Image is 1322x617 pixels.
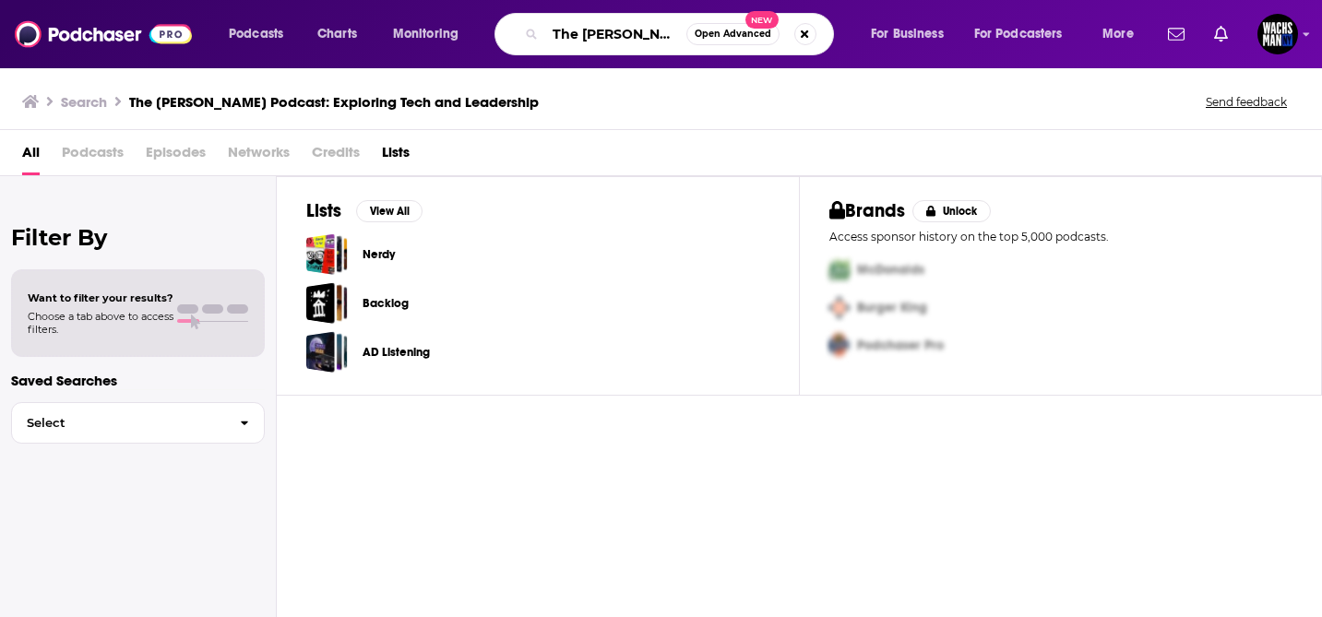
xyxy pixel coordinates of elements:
span: Select [12,417,225,429]
div: Search podcasts, credits, & more... [512,13,852,55]
span: Episodes [146,137,206,175]
span: New [745,11,779,29]
a: AD Listening [306,331,348,373]
a: All [22,137,40,175]
a: Show notifications dropdown [1207,18,1235,50]
span: More [1102,21,1134,47]
span: Burger King [857,300,927,315]
a: AD Listening [363,342,430,362]
input: Search podcasts, credits, & more... [545,19,686,49]
span: Podchaser Pro [857,338,944,353]
button: open menu [216,19,307,49]
button: Select [11,402,265,444]
a: Lists [382,137,410,175]
button: View All [356,200,423,222]
a: Backlog [363,293,409,314]
a: ListsView All [306,199,423,222]
h3: The [PERSON_NAME] Podcast: Exploring Tech and Leadership [129,93,539,111]
span: Open Advanced [695,30,771,39]
span: Choose a tab above to access filters. [28,310,173,336]
span: For Business [871,21,944,47]
span: McDonalds [857,262,924,278]
button: open menu [1090,19,1157,49]
span: Credits [312,137,360,175]
img: Third Pro Logo [822,326,857,364]
h3: Search [61,93,107,111]
img: First Pro Logo [822,251,857,289]
button: Open AdvancedNew [686,23,780,45]
span: For Podcasters [974,21,1063,47]
img: Second Pro Logo [822,289,857,326]
button: Show profile menu [1257,14,1298,54]
span: Charts [317,21,357,47]
span: Networks [228,137,290,175]
button: open menu [858,19,967,49]
a: Nerdy [363,244,395,265]
button: Send feedback [1200,94,1292,110]
h2: Brands [829,199,906,222]
h2: Filter By [11,224,265,251]
img: Podchaser - Follow, Share and Rate Podcasts [15,17,192,52]
span: Logged in as WachsmanNY [1257,14,1298,54]
button: Unlock [912,200,991,222]
button: open menu [962,19,1090,49]
img: User Profile [1257,14,1298,54]
a: Show notifications dropdown [1161,18,1192,50]
p: Saved Searches [11,372,265,389]
a: Backlog [306,282,348,324]
span: Podcasts [62,137,124,175]
p: Access sponsor history on the top 5,000 podcasts. [829,230,1292,243]
span: Podcasts [229,21,283,47]
a: Charts [305,19,368,49]
button: open menu [380,19,482,49]
span: Want to filter your results? [28,291,173,304]
span: Monitoring [393,21,459,47]
h2: Lists [306,199,341,222]
a: Nerdy [306,233,348,275]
